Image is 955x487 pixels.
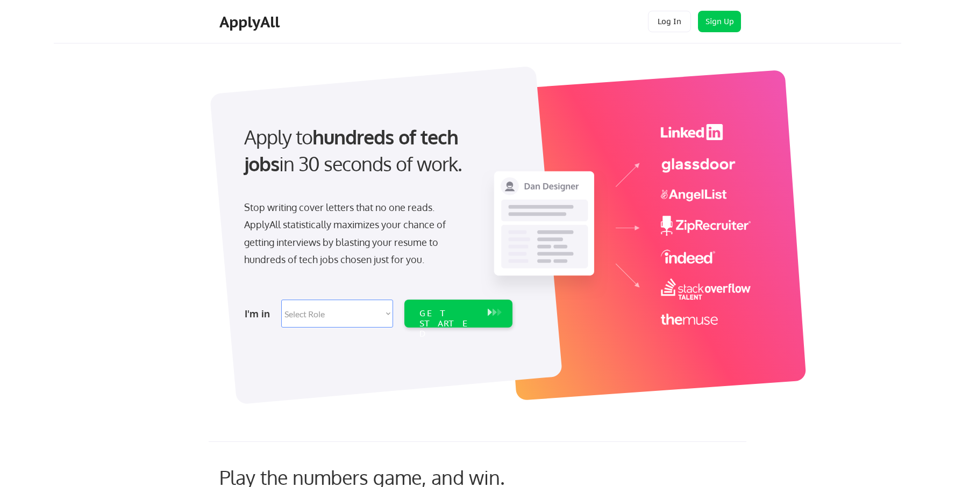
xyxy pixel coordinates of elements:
[419,308,477,339] div: GET STARTED
[244,199,465,268] div: Stop writing cover letters that no one reads. ApplyAll statistically maximizes your chance of get...
[245,305,275,322] div: I'm in
[244,125,463,176] strong: hundreds of tech jobs
[648,11,691,32] button: Log In
[698,11,741,32] button: Sign Up
[219,13,283,31] div: ApplyAll
[244,123,508,178] div: Apply to in 30 seconds of work.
